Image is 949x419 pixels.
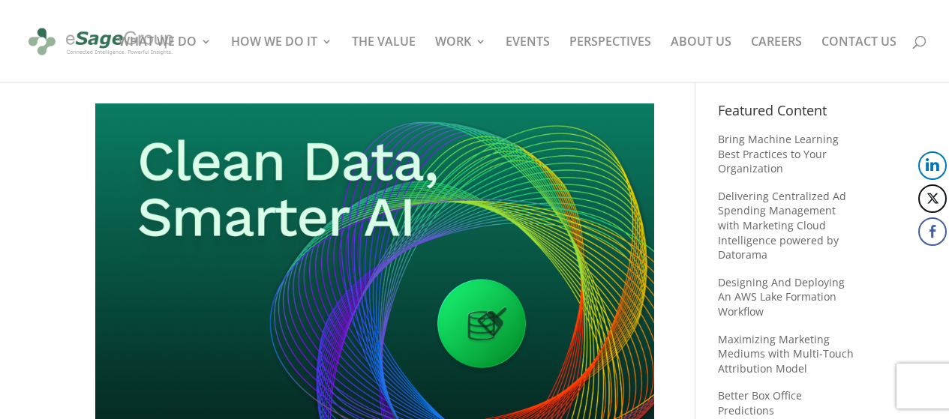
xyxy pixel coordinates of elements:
a: WORK [435,36,486,82]
a: Maximizing Marketing Mediums with Multi-Touch Attribution Model [718,332,854,376]
a: ABOUT US [671,36,731,82]
button: Facebook Share [918,217,947,246]
img: eSage Group [26,21,176,62]
button: LinkedIn Share [918,151,947,180]
a: Delivering Centralized Ad Spending Management with Marketing Cloud Intelligence powered by Datorama [718,189,846,262]
a: CAREERS [751,36,802,82]
a: CONTACT US [821,36,896,82]
a: PERSPECTIVES [569,36,651,82]
a: HOW WE DO IT [231,36,332,82]
button: Twitter Share [918,184,947,213]
a: THE VALUE [352,36,416,82]
a: Better Box Office Predictions [718,388,802,418]
a: Designing And Deploying An AWS Lake Formation Workflow [718,275,845,319]
a: EVENTS [506,36,550,82]
h4: Featured Content [718,103,854,124]
a: WHAT WE DO [119,36,212,82]
a: Bring Machine Learning Best Practices to Your Organization [718,132,839,175]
